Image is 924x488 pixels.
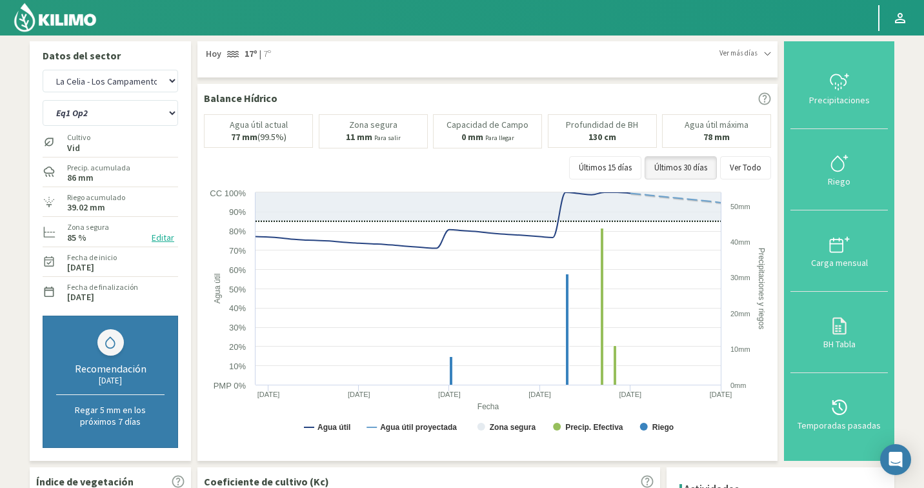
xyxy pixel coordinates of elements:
[67,281,138,293] label: Fecha de finalización
[230,120,288,130] p: Agua útil actual
[790,48,888,129] button: Precipitaciones
[757,247,766,329] text: Precipitaciones y riegos
[790,292,888,373] button: BH Tabla
[730,310,750,318] text: 20mm
[569,156,641,179] button: Últimos 15 días
[619,391,641,398] text: [DATE]
[720,156,771,179] button: Ver Todo
[794,177,884,186] div: Riego
[528,391,551,398] text: [DATE]
[229,227,246,236] text: 80%
[730,238,750,246] text: 40mm
[245,48,257,59] strong: 17º
[565,423,623,432] text: Precip. Efectiva
[67,162,130,174] label: Precip. acumulada
[229,246,246,256] text: 70%
[477,402,499,411] text: Fecha
[229,323,246,332] text: 30%
[204,48,221,61] span: Hoy
[790,210,888,292] button: Carga mensual
[794,258,884,267] div: Carga mensual
[374,134,401,142] small: Para salir
[447,120,528,130] p: Capacidad de Campo
[229,207,246,217] text: 90%
[257,391,280,398] text: [DATE]
[438,391,461,398] text: [DATE]
[210,188,246,198] text: CC 100%
[461,131,483,143] b: 0 mm
[794,96,884,105] div: Precipitaciones
[490,423,536,432] text: Zona segura
[67,221,109,233] label: Zona segura
[229,342,246,352] text: 20%
[730,381,746,389] text: 0mm
[56,362,165,375] div: Recomendación
[317,423,350,432] text: Agua útil
[204,90,277,106] p: Balance Hídrico
[67,234,86,242] label: 85 %
[730,345,750,353] text: 10mm
[148,230,178,245] button: Editar
[231,132,286,142] p: (99.5%)
[710,391,732,398] text: [DATE]
[485,134,514,142] small: Para llegar
[794,340,884,349] div: BH Tabla
[67,174,94,182] label: 86 mm
[67,144,90,152] label: Vid
[213,273,222,303] text: Agua útil
[214,381,246,391] text: PMP 0%
[346,131,372,143] b: 11 mm
[652,423,674,432] text: Riego
[229,303,246,313] text: 40%
[229,285,246,294] text: 50%
[348,391,370,398] text: [DATE]
[259,48,261,61] span: |
[13,2,97,33] img: Kilimo
[380,423,457,432] text: Agua útil proyectada
[229,361,246,371] text: 10%
[349,120,397,130] p: Zona segura
[67,252,117,263] label: Fecha de inicio
[67,263,94,272] label: [DATE]
[231,131,257,143] b: 77 mm
[685,120,748,130] p: Agua útil máxima
[730,274,750,281] text: 30mm
[794,421,884,430] div: Temporadas pasadas
[67,203,105,212] label: 39.02 mm
[67,192,125,203] label: Riego acumulado
[880,444,911,475] div: Open Intercom Messenger
[67,293,94,301] label: [DATE]
[588,131,616,143] b: 130 cm
[719,48,758,59] span: Ver más días
[56,404,165,427] p: Regar 5 mm en los próximos 7 días
[566,120,638,130] p: Profundidad de BH
[261,48,271,61] span: 7º
[229,265,246,275] text: 60%
[790,373,888,454] button: Temporadas pasadas
[703,131,730,143] b: 78 mm
[645,156,717,179] button: Últimos 30 días
[56,375,165,386] div: [DATE]
[730,203,750,210] text: 50mm
[67,132,90,143] label: Cultivo
[43,48,178,63] p: Datos del sector
[790,129,888,210] button: Riego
